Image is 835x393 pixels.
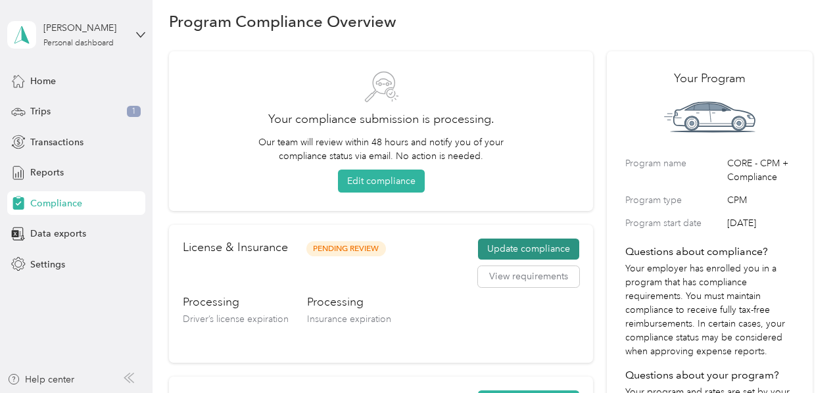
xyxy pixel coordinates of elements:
h3: Processing [183,294,289,310]
div: [PERSON_NAME] [43,21,126,35]
span: Settings [30,258,65,271]
p: Your employer has enrolled you in a program that has compliance requirements. You must maintain c... [625,262,794,358]
span: Trips [30,104,51,118]
span: Data exports [30,227,86,241]
h3: Processing [307,294,391,310]
span: Transactions [30,135,83,149]
button: Update compliance [478,239,579,260]
span: Pending Review [306,241,386,256]
button: Edit compliance [338,170,425,193]
h1: Program Compliance Overview [169,14,396,28]
h4: Questions about compliance? [625,244,794,260]
span: CORE - CPM + Compliance [727,156,794,184]
h2: Your Program [625,70,794,87]
label: Program start date [625,216,723,230]
button: Help center [7,373,74,386]
h4: Questions about your program? [625,367,794,383]
span: [DATE] [727,216,794,230]
span: Compliance [30,196,82,210]
h2: Your compliance submission is processing. [187,110,575,128]
div: Personal dashboard [43,39,114,47]
label: Program name [625,156,723,184]
span: Driver’s license expiration [183,313,289,325]
span: CPM [727,193,794,207]
p: Our team will review within 48 hours and notify you of your compliance status via email. No actio... [252,135,510,163]
label: Program type [625,193,723,207]
h2: License & Insurance [183,239,288,256]
span: Insurance expiration [307,313,391,325]
span: Reports [30,166,64,179]
iframe: Everlance-gr Chat Button Frame [761,319,835,393]
button: View requirements [478,266,579,287]
span: Home [30,74,56,88]
span: 1 [127,106,141,118]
